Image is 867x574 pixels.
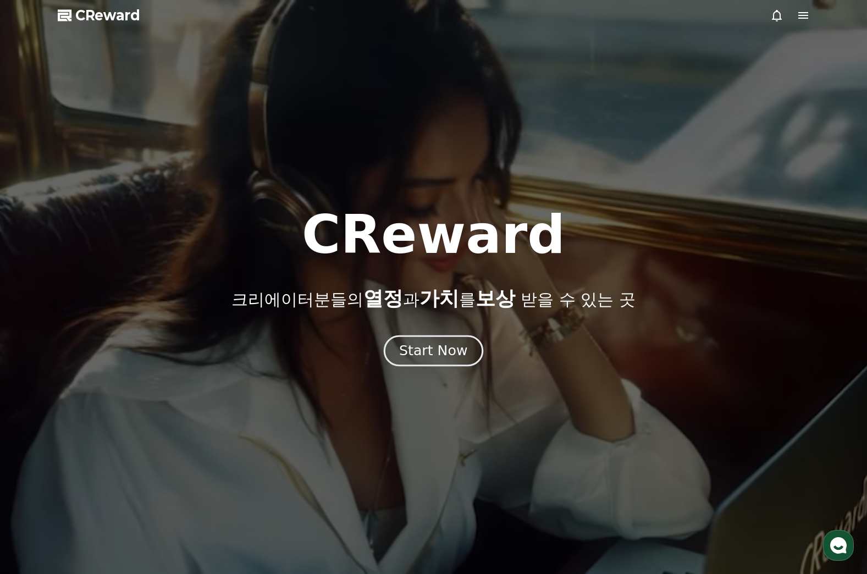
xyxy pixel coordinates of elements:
span: 보상 [476,287,515,310]
span: CReward [75,7,140,24]
a: 홈 [3,349,73,376]
span: 대화 [101,366,114,374]
button: Start Now [384,335,483,367]
h1: CReward [302,208,565,261]
a: Start Now [386,347,481,357]
a: 대화 [73,349,142,376]
div: Start Now [399,341,467,360]
a: CReward [58,7,140,24]
span: 열정 [363,287,403,310]
p: 크리에이터분들의 과 를 받을 수 있는 곳 [231,288,635,310]
span: 가치 [419,287,459,310]
span: 홈 [35,365,41,374]
span: 설정 [170,365,183,374]
a: 설정 [142,349,211,376]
